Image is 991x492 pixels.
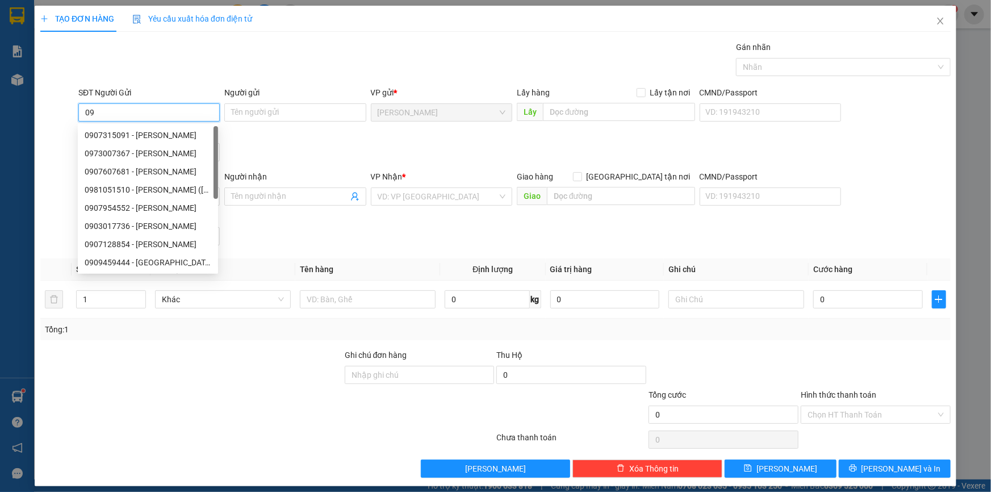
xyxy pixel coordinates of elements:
div: 0909459444 - HOÀNG MINH [78,253,218,272]
input: Ghi chú đơn hàng [345,366,495,384]
span: Giá trị hàng [550,265,592,274]
div: 0907607681 - NGỌC CHI [78,162,218,181]
input: 0 [550,290,660,308]
span: Tên hàng [300,265,333,274]
span: Lấy tận nơi [646,86,695,99]
div: 0907315091 - LÊ NGỌC SƠN [78,126,218,144]
span: SL [76,265,85,274]
div: 0903017736 - [PERSON_NAME] [85,220,211,232]
button: delete [45,290,63,308]
input: Dọc đường [543,103,695,121]
label: Hình thức thanh toán [801,390,876,399]
span: environment [6,63,14,71]
span: VP Nhận [371,172,403,181]
div: 0907128854 - NGÔ THÀNH KHÁ [78,235,218,253]
div: 0907128854 - [PERSON_NAME] [85,238,211,251]
div: 0903017736 - NGÔ THỊ THU HUYỀN [78,217,218,235]
div: 0907954552 - NGỌC HUYỀN [78,199,218,217]
span: Thu Hộ [496,351,522,360]
span: delete [617,464,625,473]
span: Giao [517,187,547,205]
span: [GEOGRAPHIC_DATA] tận nơi [582,170,695,183]
span: Lấy hàng [517,88,550,97]
div: 0907954552 - [PERSON_NAME] [85,202,211,214]
div: 0907607681 - [PERSON_NAME] [85,165,211,178]
img: icon [132,15,141,24]
span: [PERSON_NAME] [465,462,526,475]
div: SĐT Người Gửi [78,86,220,99]
label: Ghi chú đơn hàng [345,351,407,360]
span: Cước hàng [813,265,852,274]
input: Dọc đường [547,187,695,205]
span: TẠO ĐƠN HÀNG [40,14,114,23]
span: Giao hàng [517,172,553,181]
div: 0973007367 - [PERSON_NAME] [85,147,211,160]
li: VP [GEOGRAPHIC_DATA] [78,48,151,86]
span: Tổng cước [649,390,686,399]
span: Cao Lãnh [378,104,505,121]
input: Ghi Chú [668,290,804,308]
div: CMND/Passport [700,86,841,99]
span: Khác [162,291,284,308]
button: printer[PERSON_NAME] và In [839,460,951,478]
span: [PERSON_NAME] [756,462,817,475]
span: plus [40,15,48,23]
span: [PERSON_NAME] và In [862,462,941,475]
div: 0981051510 - NGUYỄN TRỌNG NHÂN (MÁ HẢI) [78,181,218,199]
span: save [744,464,752,473]
div: 0907315091 - [PERSON_NAME] [85,129,211,141]
img: logo.jpg [6,6,45,45]
label: Gán nhãn [736,43,771,52]
div: Người nhận [224,170,366,183]
span: close [936,16,945,26]
button: Close [925,6,956,37]
input: VD: Bàn, Ghế [300,290,436,308]
li: [PERSON_NAME] [6,6,165,27]
span: Xóa Thông tin [629,462,679,475]
span: kg [530,290,541,308]
div: 0909459444 - [GEOGRAPHIC_DATA] [85,256,211,269]
div: 0973007367 - NGÔ THỊ THÊM [78,144,218,162]
div: VP gửi [371,86,512,99]
div: Người gửi [224,86,366,99]
th: Ghi chú [664,258,809,281]
button: [PERSON_NAME] [421,460,571,478]
li: VP [PERSON_NAME] [6,48,78,61]
div: Chưa thanh toán [496,431,648,451]
span: Định lượng [472,265,513,274]
button: save[PERSON_NAME] [725,460,837,478]
div: 0981051510 - [PERSON_NAME] ([PERSON_NAME]) [85,184,211,196]
span: printer [849,464,857,473]
button: plus [932,290,946,308]
div: Tổng: 1 [45,323,383,336]
button: deleteXóa Thông tin [572,460,722,478]
span: Yêu cầu xuất hóa đơn điện tử [132,14,252,23]
span: plus [933,295,946,304]
div: CMND/Passport [700,170,841,183]
span: user-add [350,192,359,201]
span: Lấy [517,103,543,121]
